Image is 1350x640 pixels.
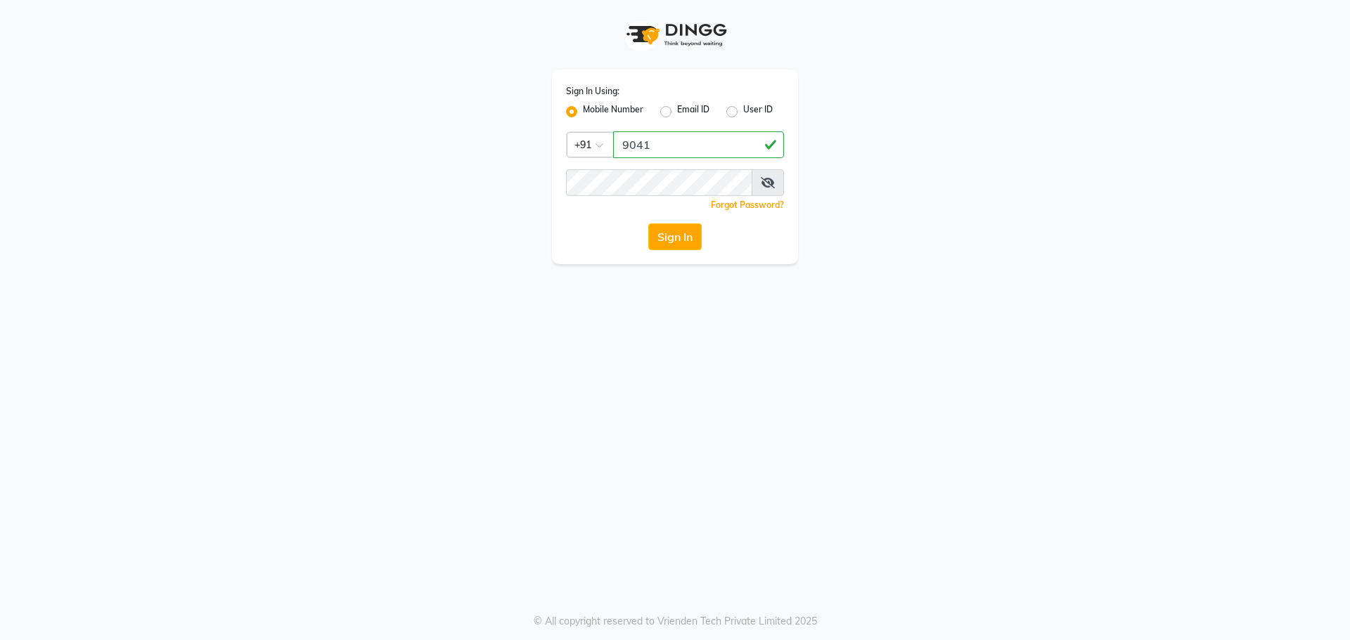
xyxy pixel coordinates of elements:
input: Username [613,131,784,158]
input: Username [566,169,752,196]
button: Sign In [648,223,702,250]
img: logo1.svg [619,14,731,55]
label: User ID [743,103,773,120]
a: Forgot Password? [711,200,784,210]
label: Sign In Using: [566,85,619,98]
label: Mobile Number [583,103,643,120]
label: Email ID [677,103,709,120]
